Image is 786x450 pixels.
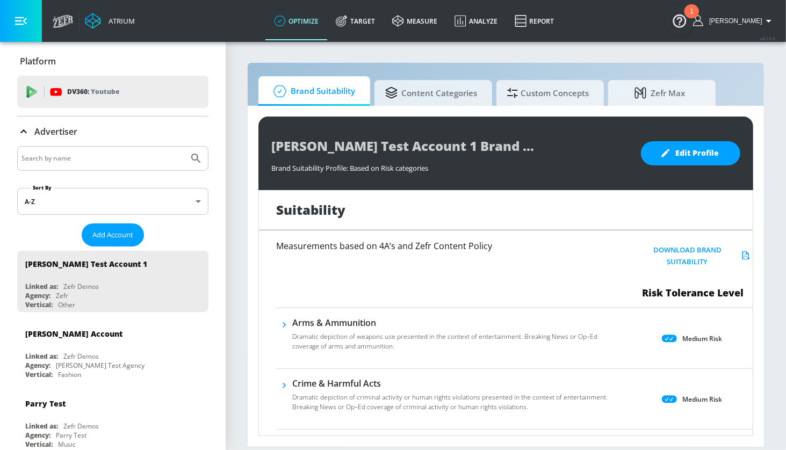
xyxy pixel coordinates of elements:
p: Platform [20,55,56,67]
p: Dramatic depiction of weapons use presented in the context of entertainment. Breaking News or Op–... [292,332,617,351]
div: Linked as: [25,422,58,431]
div: [PERSON_NAME] AccountLinked as:Zefr DemosAgency:[PERSON_NAME] Test AgencyVertical:Fashion [17,321,208,382]
div: Crime & Harmful ActsDramatic depiction of criminal activity or human rights violations presented ... [292,378,617,418]
div: Linked as: [25,282,58,291]
input: Search by name [21,151,184,165]
div: Vertical: [25,440,53,449]
p: Medium Risk [683,394,723,405]
span: Add Account [92,229,133,241]
div: Fashion [58,370,81,379]
div: Linked as: [25,352,58,361]
p: Medium Risk [683,333,723,344]
div: Other [58,300,75,309]
div: [PERSON_NAME] Test Agency [56,361,145,370]
span: Custom Concepts [507,80,589,106]
div: Zefr Demos [63,282,99,291]
div: [PERSON_NAME] Test Account 1Linked as:Zefr DemosAgency:ZefrVertical:Other [17,251,208,312]
span: v 4.19.0 [760,35,775,41]
div: Zefr [56,291,68,300]
h1: Suitability [276,201,345,219]
div: Brand Suitability Profile: Based on Risk categories [271,158,630,173]
h6: Arms & Ammunition [292,317,617,329]
button: Open Resource Center, 1 new notification [665,5,695,35]
button: Edit Profile [641,141,740,165]
div: Parry Test [56,431,86,440]
span: Edit Profile [662,147,719,160]
span: Zefr Max [619,80,701,106]
div: Platform [17,46,208,76]
h6: Crime & Harmful Acts [292,378,617,389]
div: [PERSON_NAME] Test Account 1 [25,259,147,269]
a: Target [327,2,384,40]
div: Vertical: [25,370,53,379]
a: Analyze [446,2,506,40]
div: [PERSON_NAME] Account [25,329,122,339]
span: login as: casey.cohen@zefr.com [705,17,762,25]
div: A-Z [17,188,208,215]
div: Zefr Demos [63,422,99,431]
div: Advertiser [17,117,208,147]
div: DV360: Youtube [17,76,208,108]
button: Download Brand Suitability [633,242,753,271]
div: Atrium [104,16,135,26]
button: [PERSON_NAME] [693,14,775,27]
div: Vertical: [25,300,53,309]
a: measure [384,2,446,40]
p: Dramatic depiction of criminal activity or human rights violations presented in the context of en... [292,393,617,412]
div: Arms & AmmunitionDramatic depiction of weapons use presented in the context of entertainment. Bre... [292,317,617,358]
button: Add Account [82,223,144,246]
div: Parry Test [25,398,66,409]
label: Sort By [31,184,54,191]
p: Advertiser [34,126,77,137]
span: Brand Suitability [269,78,355,104]
div: 1 [690,11,694,25]
a: optimize [265,2,327,40]
div: Agency: [25,361,51,370]
div: Agency: [25,431,51,440]
a: Report [506,2,563,40]
div: Zefr Demos [63,352,99,361]
div: Music [58,440,76,449]
p: Youtube [91,86,119,97]
div: Agency: [25,291,51,300]
p: DV360: [67,86,119,98]
a: Atrium [85,13,135,29]
span: Content Categories [385,80,477,106]
h6: Measurements based on 4A’s and Zefr Content Policy [276,242,594,250]
span: Risk Tolerance Level [643,286,744,299]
